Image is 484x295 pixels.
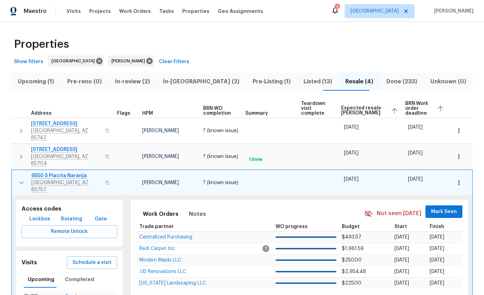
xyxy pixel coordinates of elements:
[301,77,335,86] span: Listed (13)
[430,281,444,286] span: [DATE]
[90,213,112,226] button: Gate
[276,224,308,229] span: WO progress
[29,215,50,224] span: Lockbox
[139,281,206,286] span: [US_STATE] Landscaping LLC
[22,259,37,266] h5: Visits
[344,125,359,130] span: [DATE]
[430,246,444,251] span: [DATE]
[93,215,109,224] span: Gate
[394,281,409,286] span: [DATE]
[139,235,192,240] span: Centralized Purchasing
[342,224,360,229] span: Budget
[108,55,154,67] div: [PERSON_NAME]
[117,111,130,116] span: Flags
[394,224,407,229] span: Start
[203,154,238,159] span: ? (known issue)
[31,111,52,116] span: Address
[218,8,263,15] span: Geo Assignments
[61,215,82,224] span: Rotating
[428,77,469,86] span: Unknown (0)
[341,106,385,115] span: Expected resale [PERSON_NAME]
[431,8,474,15] span: [PERSON_NAME]
[246,157,265,162] span: 1 Done
[139,235,192,239] a: Centralized Purchasing
[67,8,81,15] span: Visits
[14,41,69,48] span: Properties
[159,58,189,66] span: Clear Filters
[430,258,444,263] span: [DATE]
[343,77,376,86] span: Resale (4)
[139,258,181,262] a: Modern Maids LLC
[142,180,179,185] span: [PERSON_NAME]
[143,209,178,219] span: Work Orders
[408,177,423,182] span: [DATE]
[67,256,117,269] button: Schedule a visit
[48,55,104,67] div: [GEOGRAPHIC_DATA]
[112,58,148,65] span: [PERSON_NAME]
[408,125,423,130] span: [DATE]
[394,269,409,274] span: [DATE]
[27,227,112,236] span: Remote Unlock
[142,154,179,159] span: [PERSON_NAME]
[384,77,420,86] span: Done (233)
[113,77,152,86] span: In-review (2)
[405,101,431,116] span: BRN Work order deadline
[203,180,238,185] span: ? (known issue)
[119,8,151,15] span: Work Orders
[72,258,112,267] span: Schedule a visit
[139,281,206,285] a: [US_STATE] Landscaping LLC
[139,224,174,229] span: Trade partner
[344,151,359,156] span: [DATE]
[89,8,111,15] span: Projects
[24,8,47,15] span: Maestro
[58,213,85,226] button: Rotating
[377,210,421,218] span: Not seen [DATE]
[342,246,364,251] span: $1,961.59
[142,128,179,133] span: [PERSON_NAME]
[14,58,43,66] span: Show filters
[430,235,444,240] span: [DATE]
[22,205,117,213] h5: Access codes
[344,177,359,182] span: [DATE]
[335,4,339,11] div: 1
[245,111,268,116] span: Summary
[156,55,192,68] button: Clear Filters
[301,101,329,116] span: Teardown visit complete
[161,77,242,86] span: In-[GEOGRAPHIC_DATA] (2)
[431,207,457,216] span: Mark Seen
[408,151,423,156] span: [DATE]
[425,205,462,218] button: Mark Seen
[65,275,94,284] span: Completed
[430,269,444,274] span: [DATE]
[139,247,175,251] a: Redi Carpet Inc
[11,55,46,68] button: Show filters
[142,111,153,116] span: HPM
[394,235,409,240] span: [DATE]
[26,213,53,226] button: Lockbox
[394,246,409,251] span: [DATE]
[342,269,366,274] span: $2,954.48
[139,269,186,274] span: JJD Renovations LLC
[203,106,233,116] span: BRN WO completion
[182,8,209,15] span: Properties
[139,270,186,274] a: JJD Renovations LLC
[430,224,444,229] span: Finish
[342,258,362,263] span: $250.00
[250,77,293,86] span: Pre-Listing (1)
[139,246,175,251] span: Redi Carpet Inc
[351,8,399,15] span: [GEOGRAPHIC_DATA]
[189,209,206,219] span: Notes
[28,275,54,284] span: Upcoming
[262,245,269,252] span: 1
[342,235,361,240] span: $493.57
[65,77,104,86] span: Pre-reno (0)
[342,281,361,286] span: $225.00
[394,258,409,263] span: [DATE]
[52,58,98,65] span: [GEOGRAPHIC_DATA]
[15,77,56,86] span: Upcoming (1)
[139,258,181,263] span: Modern Maids LLC
[159,9,174,14] span: Tasks
[22,225,117,238] button: Remote Unlock
[203,128,238,133] span: ? (known issue)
